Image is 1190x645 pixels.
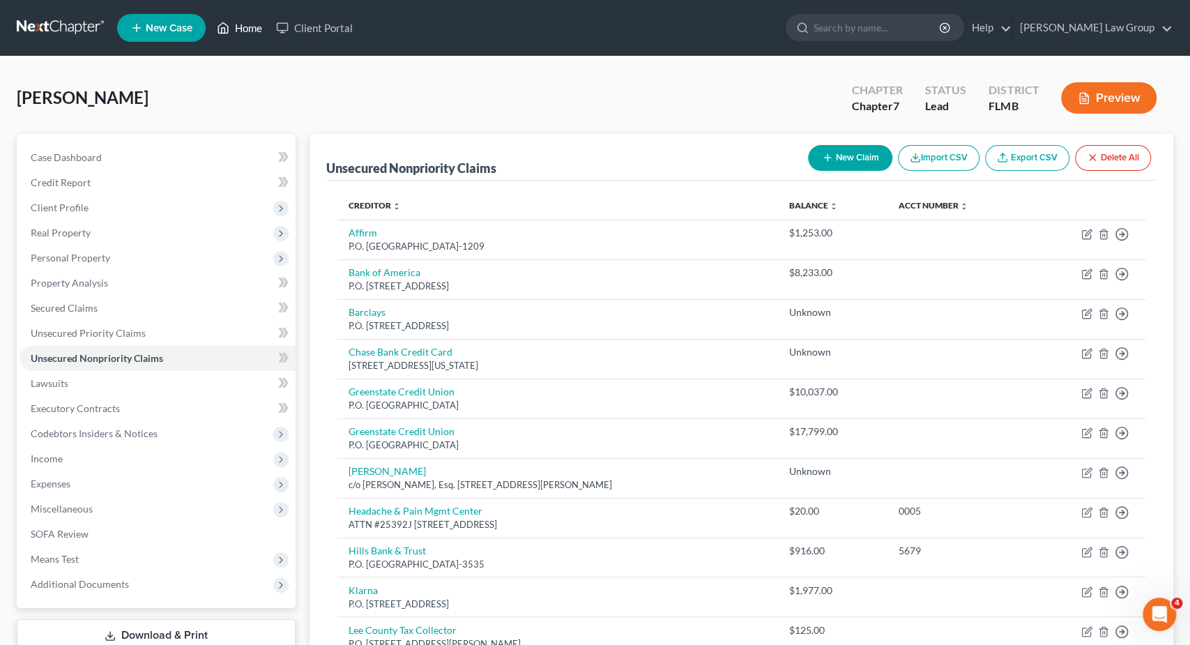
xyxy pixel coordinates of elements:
span: Means Test [31,553,79,565]
div: P.O. [STREET_ADDRESS] [349,280,767,293]
div: $8,233.00 [789,266,876,280]
a: [PERSON_NAME] [349,465,426,477]
span: Case Dashboard [31,151,102,163]
div: P.O. [GEOGRAPHIC_DATA]-1209 [349,240,767,253]
div: P.O. [STREET_ADDRESS] [349,598,767,611]
a: Credit Report [20,170,296,195]
span: Expenses [31,478,70,490]
div: $17,799.00 [789,425,876,439]
span: [PERSON_NAME] [17,87,148,107]
a: Hills Bank & Trust [349,545,426,556]
div: Status [925,82,966,98]
div: c/o [PERSON_NAME], Esq. [STREET_ADDRESS][PERSON_NAME] [349,478,767,492]
i: unfold_more [830,202,838,211]
a: Chase Bank Credit Card [349,346,452,358]
a: Bank of America [349,266,420,278]
div: Unknown [789,464,876,478]
span: Secured Claims [31,302,98,314]
div: P.O. [GEOGRAPHIC_DATA]-3535 [349,558,767,571]
span: Lawsuits [31,377,68,389]
span: 4 [1171,598,1182,609]
span: New Case [146,23,192,33]
a: Case Dashboard [20,145,296,170]
a: Greenstate Credit Union [349,425,455,437]
div: Unknown [789,305,876,319]
div: $1,977.00 [789,584,876,598]
a: Help [965,15,1012,40]
iframe: Intercom live chat [1143,598,1176,631]
div: $125.00 [789,623,876,637]
a: SOFA Review [20,522,296,547]
span: Client Profile [31,202,89,213]
a: Home [210,15,269,40]
div: P.O. [GEOGRAPHIC_DATA] [349,439,767,452]
div: ATTN #25392J [STREET_ADDRESS] [349,518,767,531]
div: Chapter [852,98,903,114]
button: New Claim [808,145,892,171]
button: Preview [1061,82,1157,114]
span: Codebtors Insiders & Notices [31,427,158,439]
a: [PERSON_NAME] Law Group [1013,15,1173,40]
a: Affirm [349,227,377,238]
div: 5679 [899,544,1018,558]
input: Search by name... [814,15,941,40]
i: unfold_more [960,202,968,211]
a: Headache & Pain Mgmt Center [349,505,482,517]
span: Income [31,453,63,464]
a: Client Portal [269,15,360,40]
span: Property Analysis [31,277,108,289]
span: Unsecured Priority Claims [31,327,146,339]
div: P.O. [STREET_ADDRESS] [349,319,767,333]
a: Lee County Tax Collector [349,624,457,636]
a: Executory Contracts [20,396,296,421]
div: $20.00 [789,504,876,518]
a: Creditor unfold_more [349,200,401,211]
a: Unsecured Priority Claims [20,321,296,346]
div: 0005 [899,504,1018,518]
span: Personal Property [31,252,110,264]
a: Klarna [349,584,378,596]
div: $1,253.00 [789,226,876,240]
div: P.O. [GEOGRAPHIC_DATA] [349,399,767,412]
a: Unsecured Nonpriority Claims [20,346,296,371]
div: Unsecured Nonpriority Claims [326,160,496,176]
a: Balance unfold_more [789,200,838,211]
div: $916.00 [789,544,876,558]
div: [STREET_ADDRESS][US_STATE] [349,359,767,372]
div: District [989,82,1039,98]
a: Export CSV [985,145,1069,171]
a: Property Analysis [20,271,296,296]
span: Real Property [31,227,91,238]
a: Lawsuits [20,371,296,396]
span: 7 [893,99,899,112]
a: Greenstate Credit Union [349,386,455,397]
div: Chapter [852,82,903,98]
span: Executory Contracts [31,402,120,414]
div: Unknown [789,345,876,359]
span: Credit Report [31,176,91,188]
div: $10,037.00 [789,385,876,399]
span: Unsecured Nonpriority Claims [31,352,163,364]
i: unfold_more [392,202,401,211]
span: Miscellaneous [31,503,93,515]
span: Additional Documents [31,578,129,590]
a: Barclays [349,306,386,318]
button: Import CSV [898,145,979,171]
button: Delete All [1075,145,1151,171]
div: FLMB [989,98,1039,114]
a: Acct Number unfold_more [899,200,968,211]
span: SOFA Review [31,528,89,540]
div: Lead [925,98,966,114]
a: Secured Claims [20,296,296,321]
